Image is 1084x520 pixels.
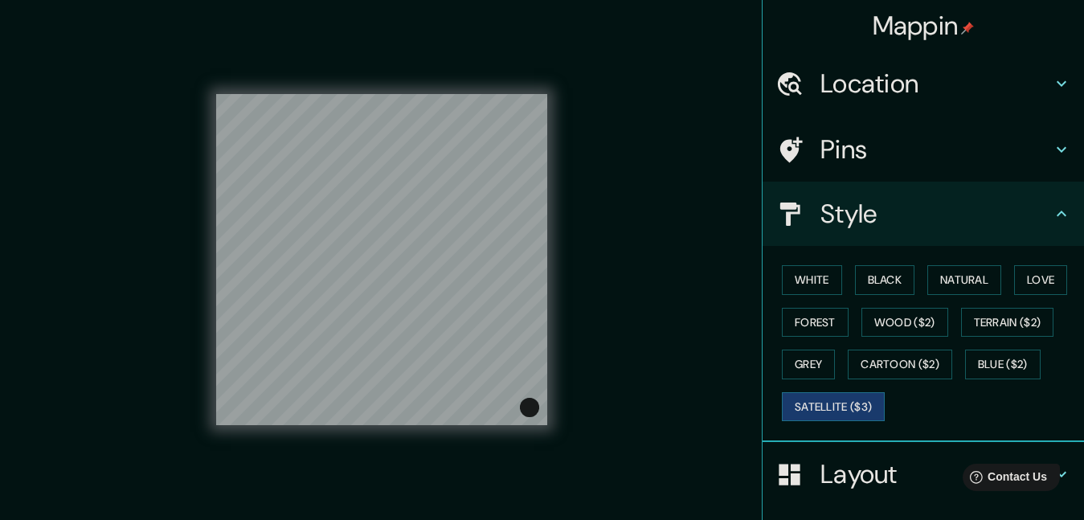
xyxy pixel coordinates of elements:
[520,398,539,417] button: Toggle attribution
[820,198,1052,230] h4: Style
[961,308,1054,338] button: Terrain ($2)
[848,350,952,379] button: Cartoon ($2)
[941,457,1066,502] iframe: Help widget launcher
[965,350,1041,379] button: Blue ($2)
[763,51,1084,116] div: Location
[861,308,948,338] button: Wood ($2)
[820,68,1052,100] h4: Location
[873,10,975,42] h4: Mappin
[855,265,915,295] button: Black
[961,22,974,35] img: pin-icon.png
[820,133,1052,166] h4: Pins
[782,308,849,338] button: Forest
[820,458,1052,490] h4: Layout
[927,265,1001,295] button: Natural
[216,94,547,425] canvas: Map
[763,117,1084,182] div: Pins
[782,350,835,379] button: Grey
[782,392,885,422] button: Satellite ($3)
[782,265,842,295] button: White
[763,442,1084,506] div: Layout
[1014,265,1067,295] button: Love
[763,182,1084,246] div: Style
